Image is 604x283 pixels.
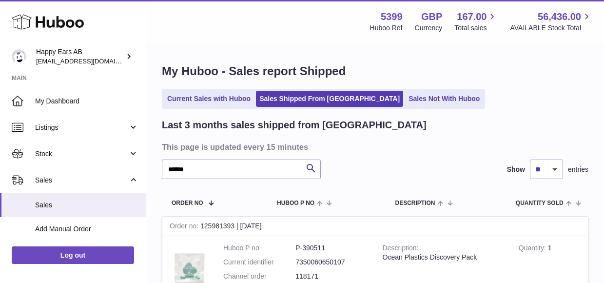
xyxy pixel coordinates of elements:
h2: Last 3 months sales shipped from [GEOGRAPHIC_DATA] [162,119,427,132]
strong: Order no [170,222,200,232]
div: Happy Ears AB [36,47,124,66]
h3: This page is updated every 15 minutes [162,141,586,152]
span: Quantity Sold [516,200,564,206]
span: [EMAIL_ADDRESS][DOMAIN_NAME] [36,57,143,65]
a: Log out [12,246,134,264]
span: Sales [35,201,138,210]
div: Ocean Plastics Discovery Pack [383,253,504,262]
strong: Description [383,244,419,254]
dt: Channel order [223,272,295,281]
div: 125981393 | [DATE] [162,217,588,236]
span: Stock [35,149,128,159]
span: Order No [172,200,203,206]
strong: 5399 [381,10,403,23]
span: Huboo P no [277,200,314,206]
dd: 118171 [295,272,368,281]
div: Huboo Ref [370,23,403,33]
dt: Current identifier [223,258,295,267]
dd: 7350060650107 [295,258,368,267]
h1: My Huboo - Sales report Shipped [162,63,588,79]
img: 3pl@happyearsearplugs.com [12,49,26,64]
span: 167.00 [457,10,487,23]
span: Sales [35,176,128,185]
div: Currency [415,23,443,33]
dt: Huboo P no [223,243,295,253]
span: My Dashboard [35,97,138,106]
span: Description [395,200,435,206]
span: Total sales [454,23,498,33]
strong: GBP [421,10,442,23]
a: Sales Shipped From [GEOGRAPHIC_DATA] [256,91,403,107]
strong: Quantity [519,244,548,254]
span: AVAILABLE Stock Total [510,23,592,33]
label: Show [507,165,525,174]
span: 56,436.00 [538,10,581,23]
a: Current Sales with Huboo [164,91,254,107]
span: Listings [35,123,128,132]
a: Sales Not With Huboo [405,91,483,107]
a: 56,436.00 AVAILABLE Stock Total [510,10,592,33]
dd: P-390511 [295,243,368,253]
span: entries [568,165,588,174]
span: Add Manual Order [35,224,138,234]
a: 167.00 Total sales [454,10,498,33]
